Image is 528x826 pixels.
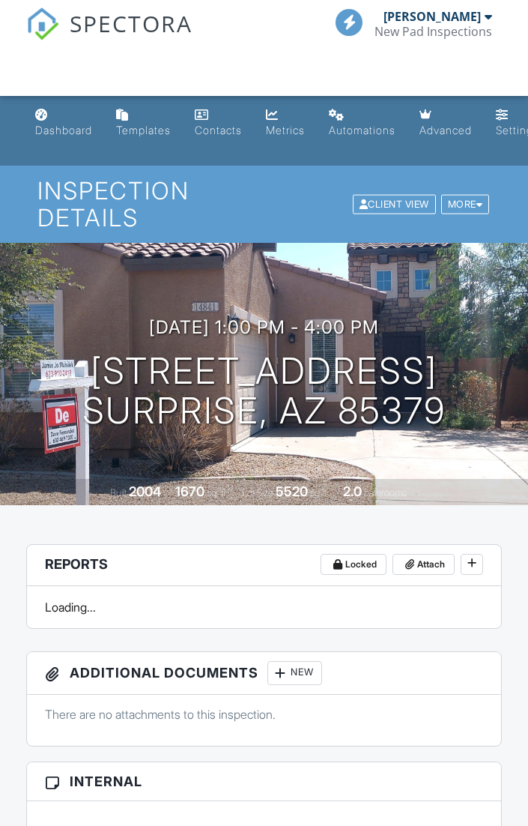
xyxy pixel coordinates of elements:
[364,487,407,498] span: bathrooms
[351,198,440,209] a: Client View
[26,7,59,40] img: The Best Home Inspection Software - Spectora
[329,124,395,136] div: Automations
[82,352,446,431] h1: [STREET_ADDRESS] Surprise, AZ 85379
[310,487,329,498] span: sq.ft.
[110,102,177,145] a: Templates
[374,24,492,39] div: New Pad Inspections
[266,124,305,136] div: Metrics
[27,762,501,801] h3: Internal
[37,178,491,230] h1: Inspection Details
[45,706,483,723] p: There are no attachments to this inspection.
[413,102,478,145] a: Advanced
[353,194,436,214] div: Client View
[260,102,311,145] a: Metrics
[323,102,401,145] a: Automations (Basic)
[195,124,242,136] div: Contacts
[267,661,322,685] div: New
[129,483,161,499] div: 2004
[116,124,171,136] div: Templates
[276,483,308,499] div: 5520
[149,317,379,337] h3: [DATE] 1:00 pm - 4:00 pm
[29,102,98,145] a: Dashboard
[383,9,481,24] div: [PERSON_NAME]
[419,124,472,136] div: Advanced
[207,487,228,498] span: sq. ft.
[110,487,127,498] span: Built
[242,487,273,498] span: Lot Size
[441,194,490,214] div: More
[27,652,501,695] h3: Additional Documents
[70,7,192,39] span: SPECTORA
[35,124,92,136] div: Dashboard
[175,483,204,499] div: 1670
[26,20,192,52] a: SPECTORA
[189,102,248,145] a: Contacts
[343,483,362,499] div: 2.0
